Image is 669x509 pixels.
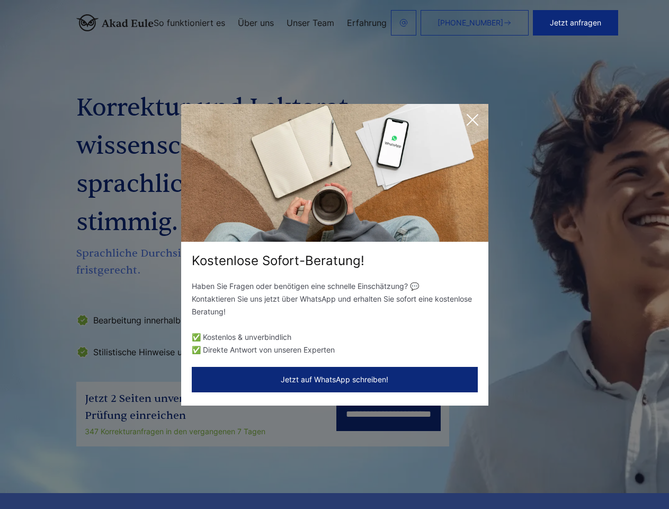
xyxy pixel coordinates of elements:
span: [PHONE_NUMBER] [438,19,503,27]
p: Haben Sie Fragen oder benötigen eine schnelle Einschätzung? 💬 Kontaktieren Sie uns jetzt über Wha... [192,280,478,318]
li: ✅ Kostenlos & unverbindlich [192,331,478,344]
a: So funktioniert es [154,19,225,27]
div: Kostenlose Sofort-Beratung! [181,252,488,269]
a: Unser Team [287,19,334,27]
button: Jetzt anfragen [533,10,618,36]
li: ✅ Direkte Antwort von unseren Experten [192,344,478,356]
img: logo [76,14,154,31]
a: [PHONE_NUMBER] [421,10,529,36]
img: email [399,19,408,27]
button: Jetzt auf WhatsApp schreiben! [192,367,478,392]
a: Über uns [238,19,274,27]
a: Erfahrung [347,19,387,27]
img: exit [181,104,488,242]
